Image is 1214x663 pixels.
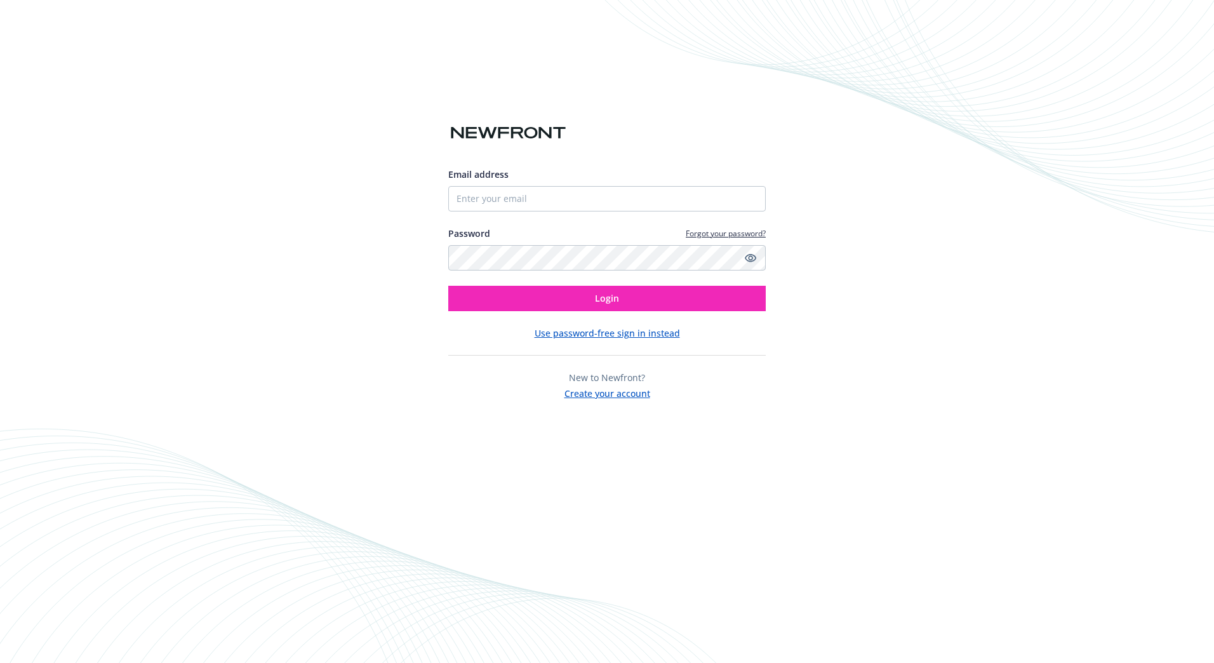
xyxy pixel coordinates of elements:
[448,245,766,271] input: Enter your password
[448,286,766,311] button: Login
[448,186,766,211] input: Enter your email
[569,372,645,384] span: New to Newfront?
[535,326,680,340] button: Use password-free sign in instead
[448,122,568,144] img: Newfront logo
[686,228,766,239] a: Forgot your password?
[448,227,490,240] label: Password
[564,384,650,400] button: Create your account
[595,292,619,304] span: Login
[743,250,758,265] a: Show password
[448,168,509,180] span: Email address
